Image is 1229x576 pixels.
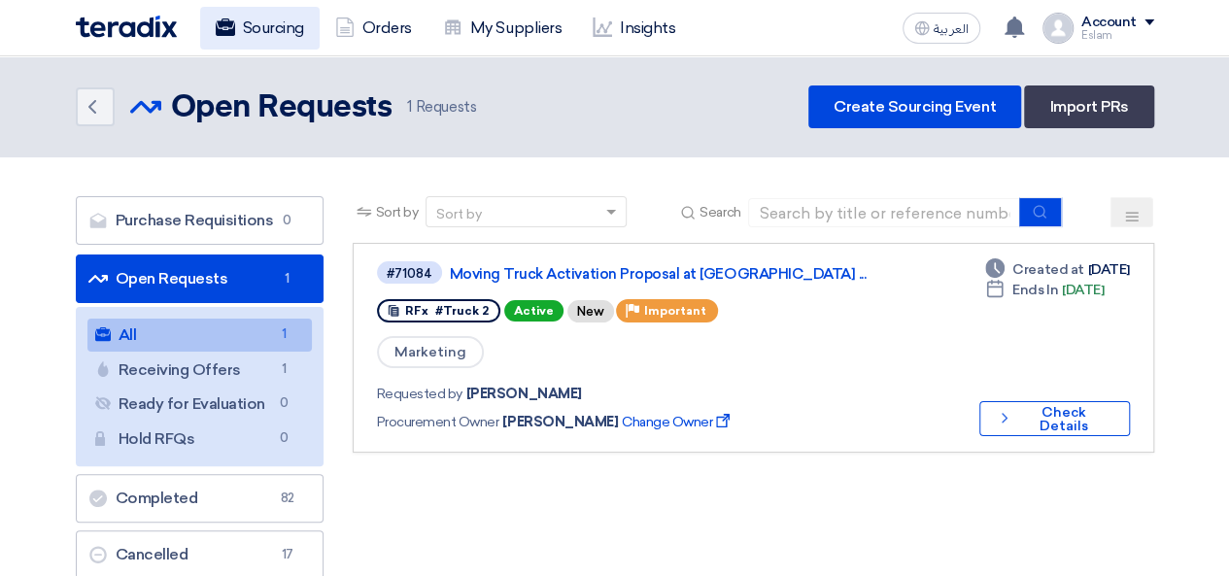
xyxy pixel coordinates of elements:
button: Check Details [979,401,1130,436]
span: Active [504,300,563,322]
div: Eslam [1081,30,1154,41]
span: 1 [407,98,412,116]
span: 0 [273,393,296,414]
a: Receiving Offers [87,354,312,387]
a: Moving Truck Activation Proposal at [GEOGRAPHIC_DATA] ... [450,265,936,283]
input: Search by title or reference number [748,198,1020,227]
a: My Suppliers [427,7,577,50]
div: #71084 [387,267,432,280]
a: Sourcing [200,7,320,50]
a: Create Sourcing Event [808,85,1021,128]
span: Change Owner [622,412,734,432]
span: 1 [273,359,296,380]
span: Ends In [1012,280,1058,300]
div: [DATE] [985,259,1129,280]
a: Open Requests1 [76,254,324,303]
a: Hold RFQs [87,423,312,456]
span: 0 [276,211,299,230]
span: 1 [276,269,299,288]
span: Sort by [376,202,419,222]
span: 1 [273,324,296,345]
a: Completed82 [76,474,324,523]
span: Created at [1012,259,1083,280]
a: Ready for Evaluation [87,388,312,421]
img: Teradix logo [76,16,177,38]
span: Requests [407,96,476,119]
div: New [567,300,614,322]
span: Important [644,304,706,318]
button: العربية [903,13,980,44]
a: All [87,319,312,352]
span: Requested by [377,384,462,404]
span: RFx [405,304,428,318]
span: #Truck 2 [435,304,489,318]
a: Insights [577,7,691,50]
span: [PERSON_NAME] [502,412,618,432]
div: [DATE] [985,280,1104,300]
span: [PERSON_NAME] [466,384,582,404]
h2: Open Requests [171,88,393,127]
span: Marketing [377,336,484,368]
span: 17 [276,545,299,564]
a: Orders [320,7,427,50]
span: Search [700,202,740,222]
img: profile_test.png [1042,13,1074,44]
div: Account [1081,15,1137,31]
span: 0 [273,428,296,449]
a: Purchase Requisitions0 [76,196,324,245]
div: Sort by [436,204,482,224]
span: العربية [934,22,969,36]
span: 82 [276,489,299,508]
a: Import PRs [1024,85,1153,128]
span: Procurement Owner [377,412,499,432]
